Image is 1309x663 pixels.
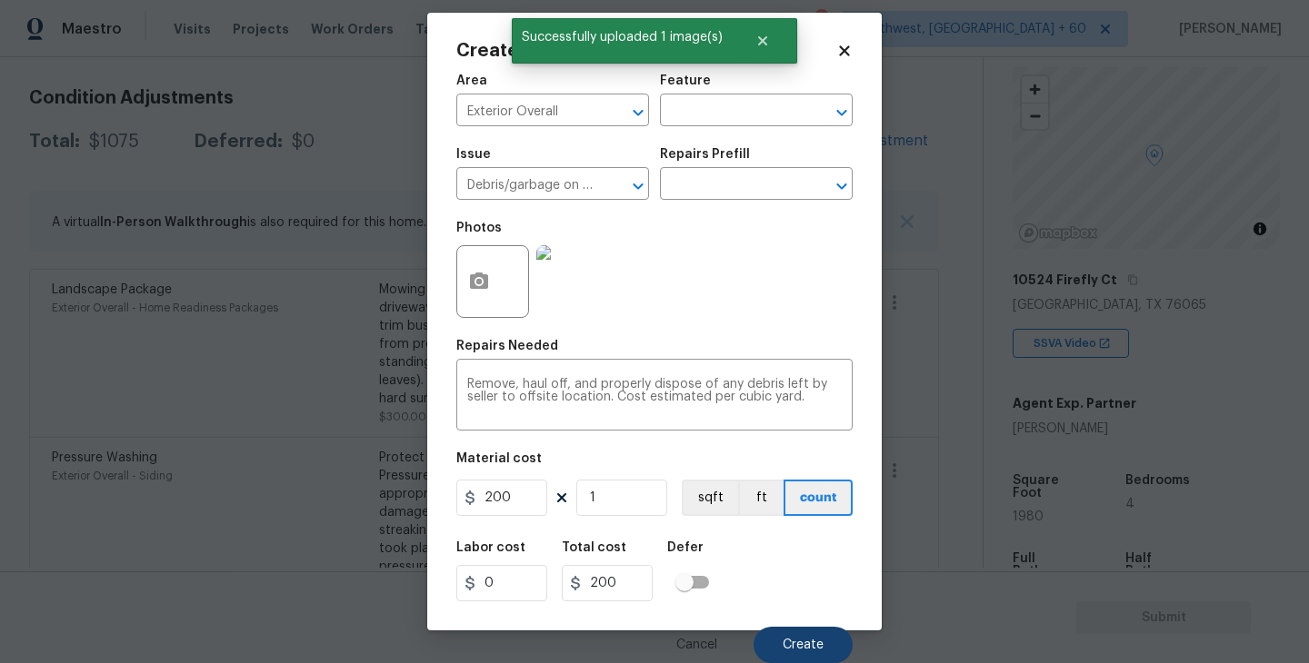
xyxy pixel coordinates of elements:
h5: Feature [660,74,711,87]
h5: Photos [456,222,502,234]
h2: Create Condition Adjustment [456,42,836,60]
button: Close [733,23,793,59]
span: Create [783,638,824,652]
h5: Area [456,74,487,87]
h5: Repairs Prefill [660,148,750,161]
button: Open [829,100,854,125]
span: Successfully uploaded 1 image(s) [512,18,733,56]
button: count [784,480,853,516]
h5: Labor cost [456,541,525,554]
button: Open [829,173,854,199]
button: ft [738,480,784,516]
h5: Repairs Needed [456,340,558,352]
span: Cancel [676,638,717,652]
textarea: Remove, haul off, and properly dispose of any debris left by seller to offsite location. Cost est... [467,378,842,416]
button: Create [754,627,853,663]
button: Open [625,173,651,199]
h5: Defer [667,541,704,554]
h5: Material cost [456,452,542,465]
h5: Total cost [562,541,626,554]
h5: Issue [456,148,491,161]
button: Open [625,100,651,125]
button: Cancel [647,627,746,663]
button: sqft [682,480,738,516]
